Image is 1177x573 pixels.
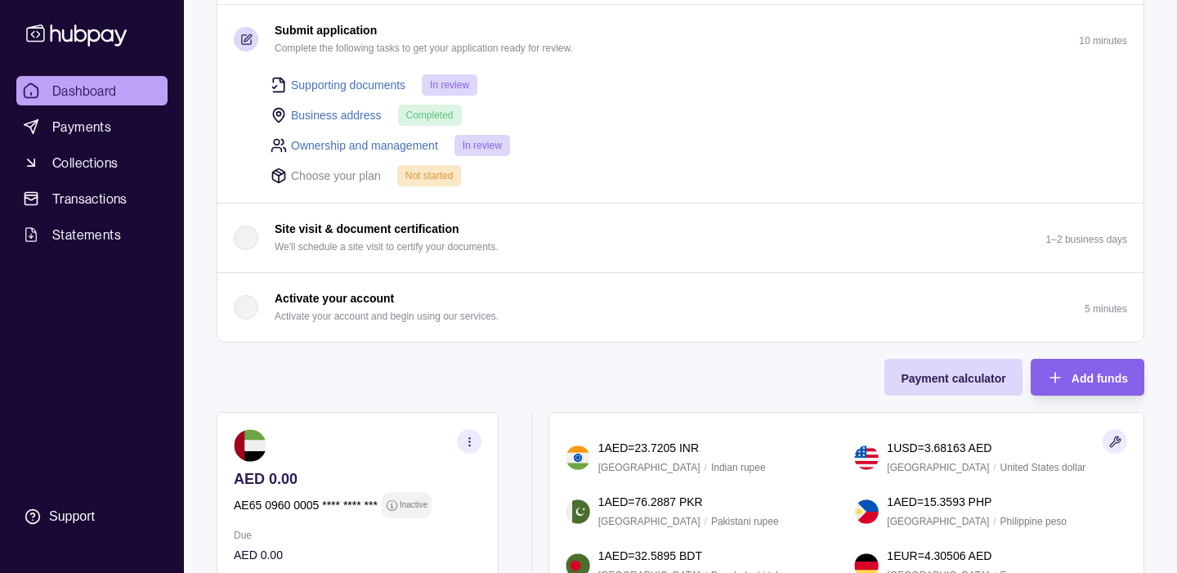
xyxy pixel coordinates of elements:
a: Payments [16,112,168,141]
p: [GEOGRAPHIC_DATA] [598,459,700,477]
p: Philippine peso [1000,513,1067,530]
p: Inactive [400,496,427,514]
a: Supporting documents [291,76,405,94]
p: Activate your account and begin using our services. [275,307,499,325]
img: ph [854,499,879,524]
p: 1 EUR = 4.30506 AED [887,547,991,565]
p: Submit application [275,21,377,39]
a: Ownership and management [291,137,438,154]
p: Choose your plan [291,167,381,185]
button: Site visit & document certification We'll schedule a site visit to certify your documents.1–2 bus... [217,204,1143,272]
p: / [705,513,707,530]
span: Completed [406,110,454,121]
span: Add funds [1072,372,1128,385]
a: Transactions [16,184,168,213]
p: Site visit & document certification [275,220,459,238]
p: / [705,459,707,477]
button: Add funds [1031,359,1144,396]
button: Payment calculator [884,359,1022,396]
span: Transactions [52,189,128,208]
img: us [854,445,879,470]
span: Payment calculator [901,372,1005,385]
p: 1 AED = 23.7205 INR [598,439,699,457]
button: Activate your account Activate your account and begin using our services.5 minutes [217,273,1143,342]
p: AED 0.00 [234,546,481,564]
p: Complete the following tasks to get your application ready for review. [275,39,573,57]
p: 1 USD = 3.68163 AED [887,439,991,457]
div: Support [49,508,95,526]
p: Indian rupee [711,459,766,477]
p: Due [234,526,481,544]
img: ae [234,429,266,462]
span: Dashboard [52,81,117,101]
span: In review [463,140,502,151]
button: Submit application Complete the following tasks to get your application ready for review.10 minutes [217,5,1143,74]
a: Dashboard [16,76,168,105]
a: Support [16,499,168,534]
p: [GEOGRAPHIC_DATA] [887,459,989,477]
a: Business address [291,106,382,124]
span: Collections [52,153,118,172]
p: 5 minutes [1085,303,1127,315]
p: Activate your account [275,289,394,307]
p: United States dollar [1000,459,1086,477]
span: Payments [52,117,111,137]
img: pk [566,499,590,524]
p: [GEOGRAPHIC_DATA] [598,513,700,530]
span: Statements [52,225,121,244]
a: Statements [16,220,168,249]
p: / [993,513,996,530]
span: In review [430,79,469,91]
span: Not started [405,170,454,181]
p: 1 AED = 15.3593 PHP [887,493,991,511]
p: AED 0.00 [234,470,481,488]
p: 1–2 business days [1046,234,1127,245]
p: Pakistani rupee [711,513,779,530]
a: Collections [16,148,168,177]
img: in [566,445,590,470]
p: [GEOGRAPHIC_DATA] [887,513,989,530]
p: 1 AED = 32.5895 BDT [598,547,702,565]
p: 10 minutes [1079,35,1127,47]
p: / [993,459,996,477]
p: 1 AED = 76.2887 PKR [598,493,703,511]
p: We'll schedule a site visit to certify your documents. [275,238,499,256]
div: Submit application Complete the following tasks to get your application ready for review.10 minutes [217,74,1143,203]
